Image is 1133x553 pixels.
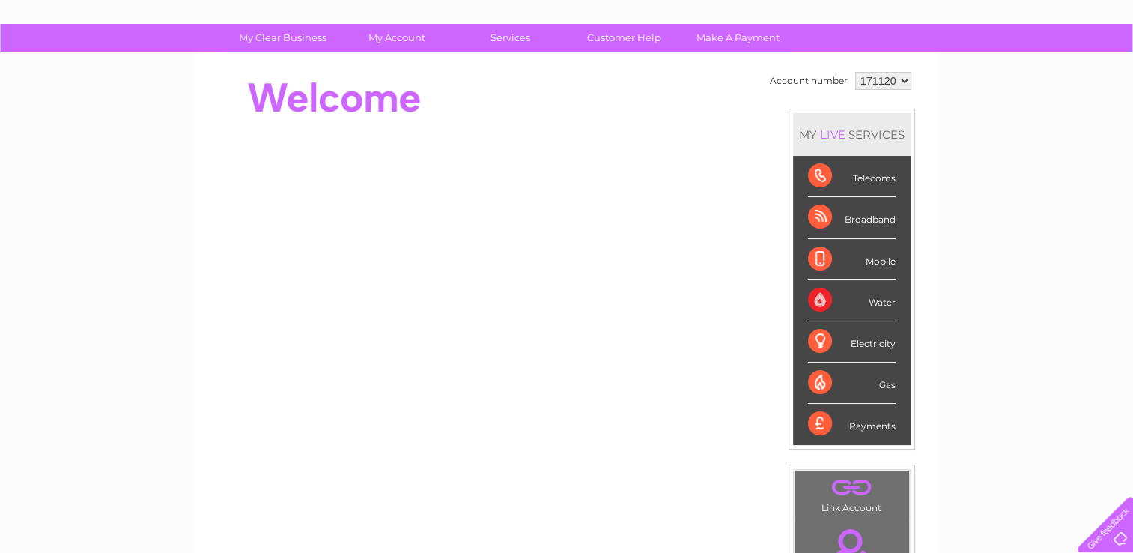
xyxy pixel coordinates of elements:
a: My Clear Business [221,24,344,52]
a: Log out [1084,64,1119,75]
a: Contact [1033,64,1070,75]
div: Clear Business is a trading name of Verastar Limited (registered in [GEOGRAPHIC_DATA] No. 3667643... [213,8,921,73]
a: 0333 014 3131 [851,7,954,26]
div: Gas [808,363,896,404]
a: Make A Payment [676,24,800,52]
div: MY SERVICES [793,113,911,156]
img: logo.png [40,39,116,85]
td: Link Account [794,470,910,517]
a: My Account [335,24,458,52]
a: Energy [907,64,940,75]
a: . [798,474,905,501]
a: Blog [1003,64,1024,75]
div: Broadband [808,197,896,238]
a: Customer Help [562,24,686,52]
div: Telecoms [808,156,896,197]
td: Account number [766,68,851,94]
div: Electricity [808,321,896,363]
div: Payments [808,404,896,444]
div: LIVE [817,127,848,142]
a: Services [449,24,572,52]
div: Mobile [808,239,896,280]
a: Telecoms [949,64,994,75]
a: Water [869,64,898,75]
div: Water [808,280,896,321]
